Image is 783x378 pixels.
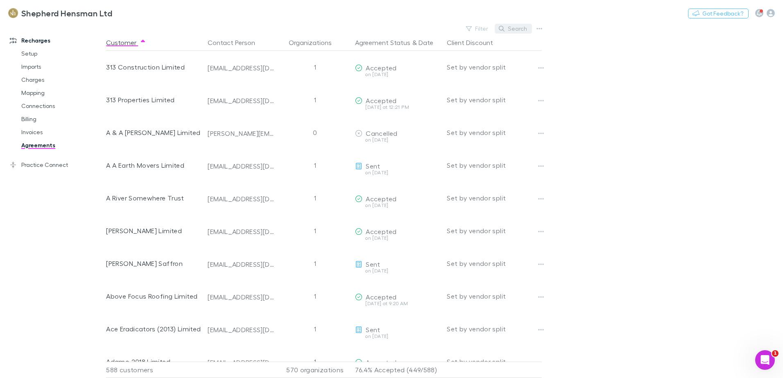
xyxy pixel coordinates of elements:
[208,227,275,236] div: [EMAIL_ADDRESS][DOMAIN_NAME]
[278,313,352,345] div: 1
[772,350,778,357] span: 1
[366,64,396,72] span: Accepted
[278,280,352,313] div: 1
[106,34,146,51] button: Customer
[208,34,265,51] button: Contact Person
[106,149,201,182] div: A A Earth Movers Limited
[278,149,352,182] div: 1
[462,24,493,34] button: Filter
[3,3,117,23] a: Shepherd Hensman Ltd
[355,72,440,77] div: on [DATE]
[106,313,201,345] div: Ace Eradicators (2013) Limited
[366,195,396,202] span: Accepted
[106,116,201,149] div: A & A [PERSON_NAME] Limited
[447,345,542,378] div: Set by vendor split
[2,34,111,47] a: Recharges
[278,345,352,378] div: 1
[355,362,440,378] p: 76.4% Accepted (449/588)
[2,158,111,171] a: Practice Connect
[13,73,111,86] a: Charges
[208,97,275,105] div: [EMAIL_ADDRESS][DOMAIN_NAME]
[447,214,542,247] div: Set by vendor split
[208,162,275,170] div: [EMAIL_ADDRESS][DOMAIN_NAME]
[278,116,352,149] div: 0
[106,247,201,280] div: [PERSON_NAME] Saffron
[8,8,18,18] img: Shepherd Hensman Ltd's Logo
[355,34,440,51] div: &
[278,83,352,116] div: 1
[355,34,410,51] button: Agreement Status
[355,105,440,110] div: [DATE] at 12:21 PM
[688,9,749,18] button: Got Feedback?
[366,162,380,170] span: Sent
[366,97,396,104] span: Accepted
[208,195,275,203] div: [EMAIL_ADDRESS][DOMAIN_NAME]
[366,260,380,268] span: Sent
[106,83,201,116] div: 313 Properties Limited
[13,139,111,152] a: Agreements
[355,170,440,175] div: on [DATE]
[208,358,275,367] div: [EMAIL_ADDRESS][DOMAIN_NAME]
[366,326,380,333] span: Sent
[13,112,111,126] a: Billing
[447,51,542,83] div: Set by vendor split
[366,129,397,137] span: Cancelled
[355,301,440,306] div: [DATE] at 9:20 AM
[355,236,440,241] div: on [DATE]
[106,280,201,313] div: Above Focus Roofing Limited
[447,313,542,345] div: Set by vendor split
[208,260,275,268] div: [EMAIL_ADDRESS][DOMAIN_NAME]
[447,34,503,51] button: Client Discount
[13,99,111,112] a: Connections
[447,149,542,182] div: Set by vendor split
[278,51,352,83] div: 1
[208,129,275,137] div: [PERSON_NAME][EMAIL_ADDRESS][DOMAIN_NAME]
[289,34,342,51] button: Organizations
[106,182,201,214] div: A River Somewhere Trust
[447,116,542,149] div: Set by vendor split
[447,83,542,116] div: Set by vendor split
[208,293,275,301] div: [EMAIL_ADDRESS][DOMAIN_NAME]
[447,280,542,313] div: Set by vendor split
[366,358,396,366] span: Accepted
[447,247,542,280] div: Set by vendor split
[13,86,111,99] a: Mapping
[13,60,111,73] a: Imports
[366,227,396,235] span: Accepted
[278,247,352,280] div: 1
[355,137,440,142] div: on [DATE]
[755,350,775,370] iframe: Intercom live chat
[447,182,542,214] div: Set by vendor split
[106,214,201,247] div: [PERSON_NAME] Limited
[366,293,396,301] span: Accepted
[106,362,204,378] div: 588 customers
[355,334,440,339] div: on [DATE]
[419,34,433,51] button: Date
[495,24,532,34] button: Search
[278,182,352,214] div: 1
[278,362,352,378] div: 570 organizations
[355,268,440,273] div: on [DATE]
[355,203,440,208] div: on [DATE]
[208,326,275,334] div: [EMAIL_ADDRESS][DOMAIN_NAME]
[13,126,111,139] a: Invoices
[13,47,111,60] a: Setup
[21,8,112,18] h3: Shepherd Hensman Ltd
[278,214,352,247] div: 1
[106,51,201,83] div: 313 Construction Limited
[106,345,201,378] div: Adamo 2018 Limited
[208,64,275,72] div: [EMAIL_ADDRESS][DOMAIN_NAME]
